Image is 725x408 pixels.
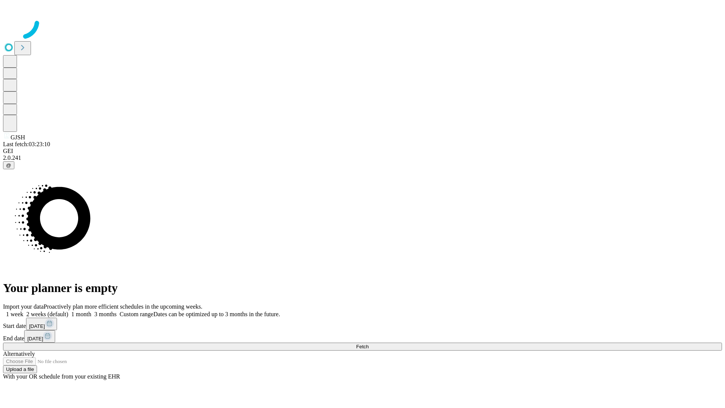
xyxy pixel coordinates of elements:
[3,318,722,330] div: Start date
[356,344,369,349] span: Fetch
[120,311,153,317] span: Custom range
[3,330,722,343] div: End date
[27,336,43,342] span: [DATE]
[26,318,57,330] button: [DATE]
[71,311,91,317] span: 1 month
[24,330,55,343] button: [DATE]
[153,311,280,317] span: Dates can be optimized up to 3 months in the future.
[11,134,25,141] span: GJSH
[3,365,37,373] button: Upload a file
[44,303,202,310] span: Proactively plan more efficient schedules in the upcoming weeks.
[3,141,50,147] span: Last fetch: 03:23:10
[3,155,722,161] div: 2.0.241
[6,162,11,168] span: @
[3,351,35,357] span: Alternatively
[3,303,44,310] span: Import your data
[29,323,45,329] span: [DATE]
[3,281,722,295] h1: Your planner is empty
[3,148,722,155] div: GEI
[3,161,14,169] button: @
[26,311,68,317] span: 2 weeks (default)
[94,311,117,317] span: 3 months
[3,343,722,351] button: Fetch
[3,373,120,380] span: With your OR schedule from your existing EHR
[6,311,23,317] span: 1 week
